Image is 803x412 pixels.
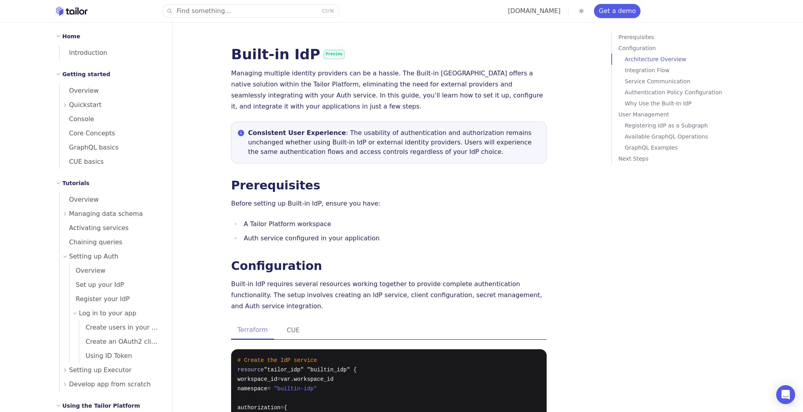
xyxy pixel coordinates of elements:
[618,32,753,43] a: Prerequisites
[231,259,322,273] a: Configuration
[62,178,90,188] h2: Tutorials
[267,386,271,392] span: =
[625,54,753,65] a: Architecture Overview
[280,405,284,411] span: =
[625,87,753,98] a: Authentication Policy Configuration
[60,196,99,203] span: Overview
[264,367,357,373] span: "tailor_idp" "builtin_idp" {
[79,335,163,349] a: Create an OAuth2 client
[60,144,119,151] span: GraphQL basics
[625,142,753,153] a: GraphQL Examples
[231,279,547,312] p: Built-in IdP requires several resources working together to provide complete authentication funct...
[625,131,753,142] a: Available GraphQL Operations
[237,376,277,382] span: workspace_id
[248,129,346,137] strong: Consistent User Experience
[79,352,132,360] span: Using ID Token
[618,153,753,164] a: Next Steps
[62,69,110,79] h2: Getting started
[69,281,124,288] span: Set up your IdP
[79,324,163,331] span: Create users in your app
[60,129,115,137] span: Core Concepts
[56,6,88,16] a: Home
[69,99,102,110] span: Quickstart
[60,126,163,140] a: Core Concepts
[237,386,267,392] span: namespace
[241,219,547,230] li: A Tailor Platform workspace
[237,357,317,363] span: # Create the IdP service
[79,308,136,319] span: Log in to your app
[60,49,107,56] span: Introduction
[577,6,586,16] button: Toggle dark mode
[60,221,163,235] a: Activating services
[231,46,345,62] a: Built-in IdPPreview
[69,278,163,292] a: Set up your IdP
[508,7,561,15] a: [DOMAIN_NAME]
[60,140,163,155] a: GraphQL basics
[618,43,753,54] a: Configuration
[69,295,130,303] span: Register your IdP
[69,267,105,274] span: Overview
[69,251,118,262] span: Setting up Auth
[231,47,345,62] span: Built-in IdP
[79,349,163,363] a: Using ID Token
[60,46,163,60] a: Introduction
[60,158,104,165] span: CUE basics
[69,292,163,306] a: Register your IdP
[60,84,163,98] a: Overview
[331,8,334,14] kbd: K
[280,321,306,339] button: CUE
[62,401,140,410] h2: Using the Tailor Platform
[60,238,122,246] span: Chaining queries
[322,8,331,14] kbd: Ctrl
[618,109,753,120] a: User Management
[625,65,753,76] a: Integration Flow
[60,193,163,207] a: Overview
[776,385,795,404] div: Open Intercom Messenger
[79,338,161,345] span: Create an OAuth2 client
[625,120,753,131] a: Registering IdP as a Subgraph
[237,367,264,373] span: resource
[231,198,547,209] p: Before setting up Built-in IdP, ensure you have:
[60,112,163,126] a: Console
[60,115,94,123] span: Console
[231,321,274,339] button: Terraform
[231,68,547,112] p: Managing multiple identity providers can be a hassle. The Built-in [GEOGRAPHIC_DATA] offers a nat...
[162,5,339,17] button: Find something...CtrlK
[69,264,163,278] a: Overview
[231,178,320,192] a: Prerequisites
[60,155,163,169] a: CUE basics
[277,376,280,382] span: =
[274,386,317,392] span: "builtin-idp"
[594,4,641,18] a: Get a demo
[625,76,753,87] a: Service Communication
[79,320,163,335] a: Create users in your app
[69,365,131,376] span: Setting up Executor
[237,405,280,411] span: authorization
[60,224,129,232] span: Activating services
[60,235,163,249] a: Chaining queries
[60,87,99,94] span: Overview
[625,98,753,109] a: Why Use the Built-In IdP
[69,208,143,219] span: Managing data schema
[280,376,333,382] span: var.workspace_id
[62,32,80,41] h2: Home
[69,379,151,390] span: Develop app from scratch
[241,233,547,244] li: Auth service configured in your application
[248,128,540,157] p: : The usability of authentication and authorization remains unchanged whether using Built-in IdP ...
[284,405,287,411] span: {
[323,50,345,59] span: Preview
